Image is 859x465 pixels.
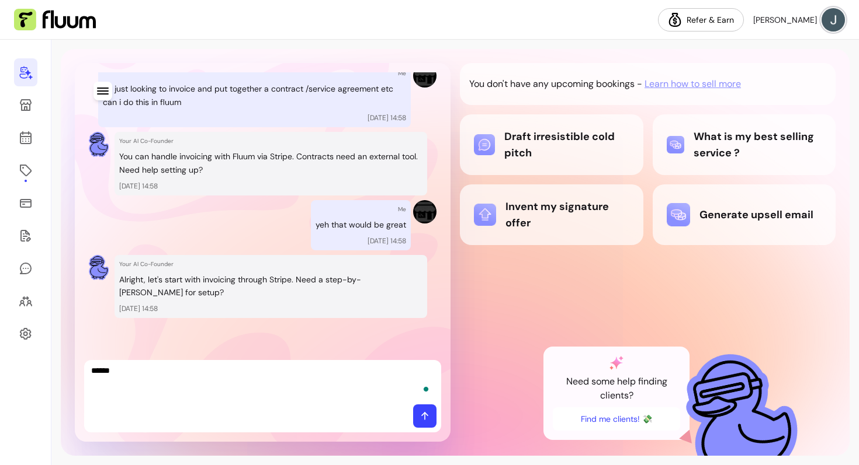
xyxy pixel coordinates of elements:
a: Clients [14,287,37,315]
img: Generate upsell email [667,203,690,226]
a: Storefront [14,91,37,119]
img: Fluum Logo [14,9,96,31]
p: Alright, let's start with invoicing through Stripe. Need a step-by-[PERSON_NAME] for setup? [119,273,422,300]
button: Find me clients! 💸 [553,407,680,431]
p: You can handle invoicing with Fluum via Stripe. Contracts need an external tool. Need help settin... [119,150,422,177]
a: Sales [14,189,37,217]
p: Your AI Co-Founder [119,260,422,268]
img: AI Co-Founder gradient star [609,356,624,370]
a: Home [14,58,37,86]
img: AI Co-Founder avatar [89,255,109,280]
a: Forms [14,222,37,250]
img: Draft irresistible cold pitch [474,134,495,155]
div: Draft irresistible cold pitch [474,128,629,161]
a: Settings [14,320,37,348]
img: Provider image [413,64,437,88]
a: Refer & Earn [658,8,744,32]
p: Me [398,69,406,78]
p: You don't have any upcoming bookings - [469,77,642,91]
a: My Messages [14,254,37,282]
img: avatar [822,8,845,32]
a: Calendar [14,124,37,152]
a: Offerings [14,156,37,184]
p: [DATE] 14:58 [368,236,406,246]
p: Me [398,205,406,214]
textarea: To enrich screen reader interactions, please activate Accessibility in Grammarly extension settings [91,365,434,400]
p: [DATE] 14:58 [119,181,422,191]
p: no just looking to invoice and put together a contract /service agreement etc can i do this in fluum [103,82,406,109]
button: avatar[PERSON_NAME] [753,8,845,32]
p: Need some help finding clients? [553,375,680,403]
div: What is my best selling service ? [667,128,822,161]
img: Invent my signature offer [474,204,496,226]
div: Invent my signature offer [474,198,629,231]
img: AI Co-Founder avatar [89,132,109,157]
div: Generate upsell email [667,203,822,226]
img: What is my best selling service ? [667,136,684,153]
span: [PERSON_NAME] [753,14,817,26]
img: Provider image [413,200,437,223]
p: Your AI Co-Founder [119,137,422,145]
p: [DATE] 14:58 [119,304,422,313]
p: yeh that would be great [316,218,406,232]
span: Learn how to sell more [645,77,741,91]
p: [DATE] 14:58 [368,113,406,123]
